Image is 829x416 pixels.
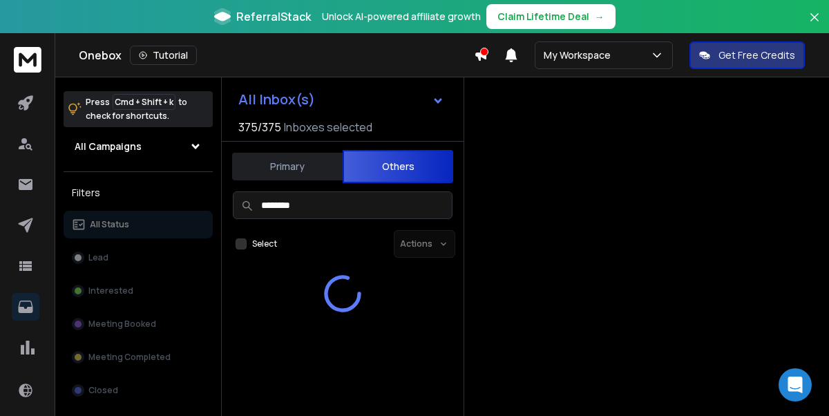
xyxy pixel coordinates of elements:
[86,95,187,123] p: Press to check for shortcuts.
[284,119,372,135] h3: Inboxes selected
[227,86,455,113] button: All Inbox(s)
[322,10,481,23] p: Unlock AI-powered affiliate growth
[689,41,805,69] button: Get Free Credits
[544,48,616,62] p: My Workspace
[79,46,474,65] div: Onebox
[252,238,277,249] label: Select
[806,8,823,41] button: Close banner
[238,119,281,135] span: 375 / 375
[718,48,795,62] p: Get Free Credits
[779,368,812,401] div: Open Intercom Messenger
[486,4,616,29] button: Claim Lifetime Deal→
[75,140,142,153] h1: All Campaigns
[130,46,197,65] button: Tutorial
[238,93,315,106] h1: All Inbox(s)
[64,183,213,202] h3: Filters
[343,150,453,183] button: Others
[595,10,604,23] span: →
[113,94,175,110] span: Cmd + Shift + k
[236,8,311,25] span: ReferralStack
[64,133,213,160] button: All Campaigns
[232,151,343,182] button: Primary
